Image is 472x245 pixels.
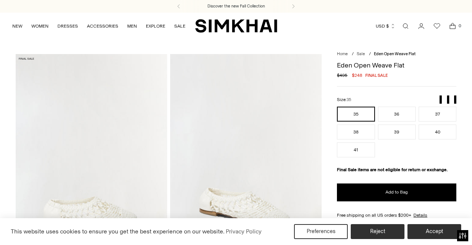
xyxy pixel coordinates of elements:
a: Open search modal [398,19,413,34]
label: Size: [337,96,351,103]
button: 36 [378,107,416,122]
iframe: Gorgias live chat messenger [435,210,465,238]
a: Details [413,212,427,219]
button: 38 [337,125,375,139]
strong: Final Sale items are not eligible for return or exchange. [337,167,448,172]
button: USD $ [376,18,396,34]
a: Home [337,51,348,56]
span: $248 [352,72,362,79]
a: SIMKHAI [195,19,277,33]
button: 41 [337,142,375,157]
button: Accept [407,224,461,239]
button: Preferences [294,224,348,239]
a: NEW [12,18,22,34]
a: Open cart modal [445,19,460,34]
span: Add to Bag [385,189,408,195]
nav: breadcrumbs [337,51,456,57]
div: / [369,51,371,57]
div: Free shipping on all US orders $200+ [337,212,456,219]
button: 37 [419,107,456,122]
a: MEN [127,18,137,34]
button: Reject [351,224,404,239]
a: Privacy Policy (opens in a new tab) [225,226,263,237]
button: 40 [419,125,456,139]
a: Wishlist [429,19,444,34]
button: 39 [378,125,416,139]
a: WOMEN [31,18,49,34]
div: / [352,51,354,57]
s: $495 [337,72,347,79]
a: DRESSES [57,18,78,34]
a: SALE [174,18,185,34]
button: 35 [337,107,375,122]
h1: Eden Open Weave Flat [337,62,456,69]
a: Go to the account page [414,19,429,34]
span: 0 [456,22,463,29]
span: 35 [347,97,351,102]
span: Eden Open Weave Flat [374,51,416,56]
a: ACCESSORIES [87,18,118,34]
button: Add to Bag [337,183,456,201]
a: Sale [357,51,365,56]
span: This website uses cookies to ensure you get the best experience on our website. [11,228,225,235]
a: Discover the new Fall Collection [207,3,265,9]
a: EXPLORE [146,18,165,34]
